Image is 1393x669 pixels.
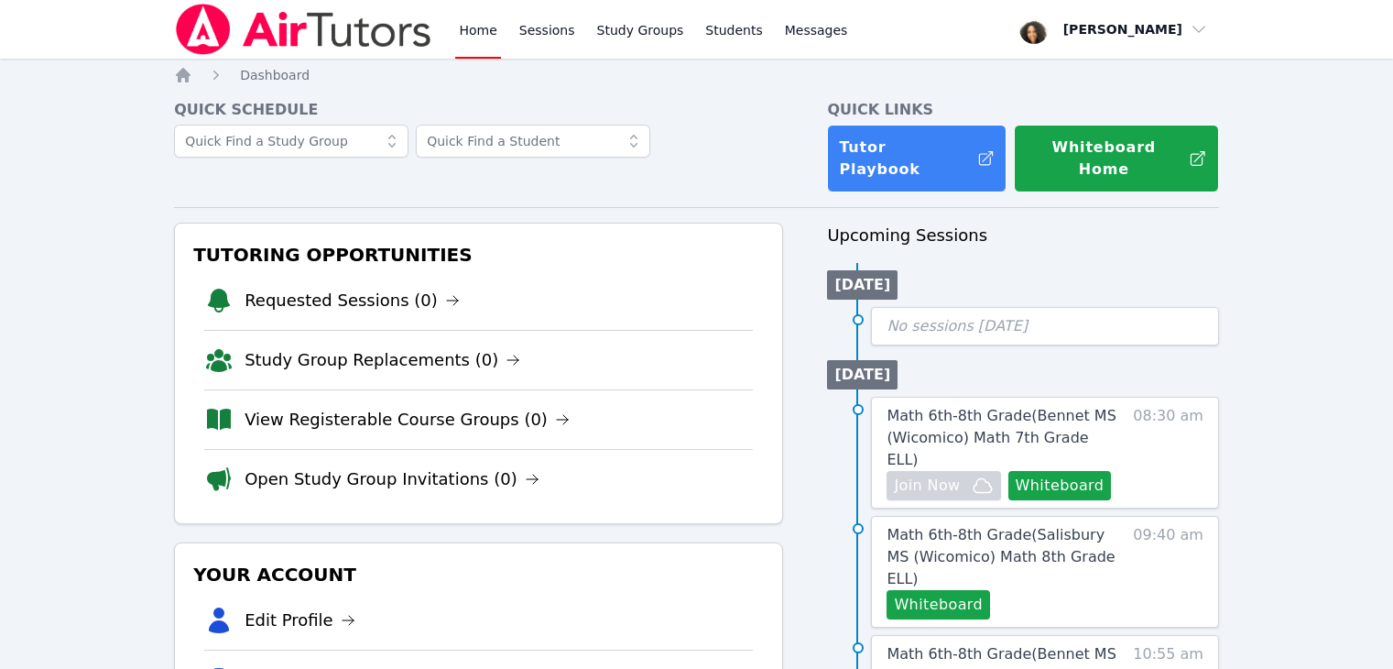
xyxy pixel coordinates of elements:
a: Tutor Playbook [827,125,1007,192]
a: Open Study Group Invitations (0) [245,466,539,492]
span: Math 6th-8th Grade ( Salisbury MS (Wicomico) Math 8th Grade ELL ) [887,526,1115,587]
h3: Your Account [190,558,767,591]
li: [DATE] [827,270,898,300]
button: Join Now [887,471,1000,500]
a: Math 6th-8th Grade(Salisbury MS (Wicomico) Math 8th Grade ELL) [887,524,1124,590]
h4: Quick Links [827,99,1219,121]
h3: Upcoming Sessions [827,223,1219,248]
input: Quick Find a Student [416,125,650,158]
img: Air Tutors [174,4,433,55]
nav: Breadcrumb [174,66,1219,84]
button: Whiteboard Home [1014,125,1219,192]
button: Whiteboard [887,590,990,620]
span: 09:40 am [1133,524,1203,620]
span: Dashboard [240,68,310,82]
h4: Quick Schedule [174,99,783,121]
span: Join Now [894,475,960,497]
button: Whiteboard [1008,471,1112,500]
span: Messages [785,21,848,39]
span: 08:30 am [1133,405,1203,500]
span: Math 6th-8th Grade ( Bennet MS (Wicomico) Math 7th Grade ELL ) [887,407,1115,468]
a: Requested Sessions (0) [245,288,460,313]
a: Math 6th-8th Grade(Bennet MS (Wicomico) Math 7th Grade ELL) [887,405,1124,471]
li: [DATE] [827,360,898,389]
a: Study Group Replacements (0) [245,347,520,373]
a: Dashboard [240,66,310,84]
span: No sessions [DATE] [887,317,1028,334]
a: Edit Profile [245,608,355,633]
h3: Tutoring Opportunities [190,238,767,271]
a: View Registerable Course Groups (0) [245,407,570,433]
input: Quick Find a Study Group [174,125,408,158]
